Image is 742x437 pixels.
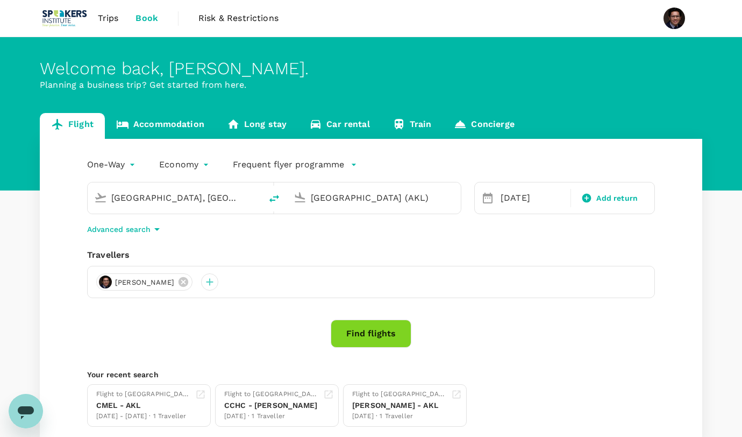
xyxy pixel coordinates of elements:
div: Flight to [GEOGRAPHIC_DATA] [224,389,319,400]
div: Economy [159,156,211,173]
div: CMEL - AKL [96,400,191,411]
div: One-Way [87,156,138,173]
p: Your recent search [87,369,655,380]
p: Planning a business trip? Get started from here. [40,79,702,91]
button: Frequent flyer programme [233,158,357,171]
div: [DATE] · 1 Traveller [224,411,319,422]
div: CCHC - [PERSON_NAME] [224,400,319,411]
button: Open [254,196,256,199]
div: Welcome back , [PERSON_NAME] . [40,59,702,79]
a: Train [381,113,443,139]
button: Find flights [331,320,411,348]
img: Sakib Iftekhar [663,8,685,29]
button: Advanced search [87,223,163,236]
div: [PERSON_NAME] [96,273,192,291]
div: Flight to [GEOGRAPHIC_DATA] [96,389,191,400]
div: Travellers [87,249,655,262]
img: avatar-6628c96f54d12.png [99,276,112,288]
button: delete [261,186,287,212]
iframe: Button to launch messaging window [9,394,43,428]
input: Going to [311,189,438,206]
span: Add return [596,193,638,204]
a: Flight [40,113,105,139]
div: [DATE] [496,187,568,209]
div: [PERSON_NAME] - AKL [352,400,447,411]
p: Advanced search [87,224,151,235]
img: Speakers Institute [40,6,89,30]
div: Flight to [GEOGRAPHIC_DATA] [352,389,447,400]
a: Accommodation [105,113,216,139]
a: Car rental [298,113,381,139]
input: Depart from [111,189,239,206]
span: [PERSON_NAME] [109,277,181,288]
span: Risk & Restrictions [198,12,279,25]
span: Trips [98,12,119,25]
div: [DATE] - [DATE] · 1 Traveller [96,411,191,422]
div: [DATE] · 1 Traveller [352,411,447,422]
a: Concierge [443,113,525,139]
p: Frequent flyer programme [233,158,344,171]
button: Open [453,196,455,199]
span: Book [135,12,158,25]
a: Long stay [216,113,298,139]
